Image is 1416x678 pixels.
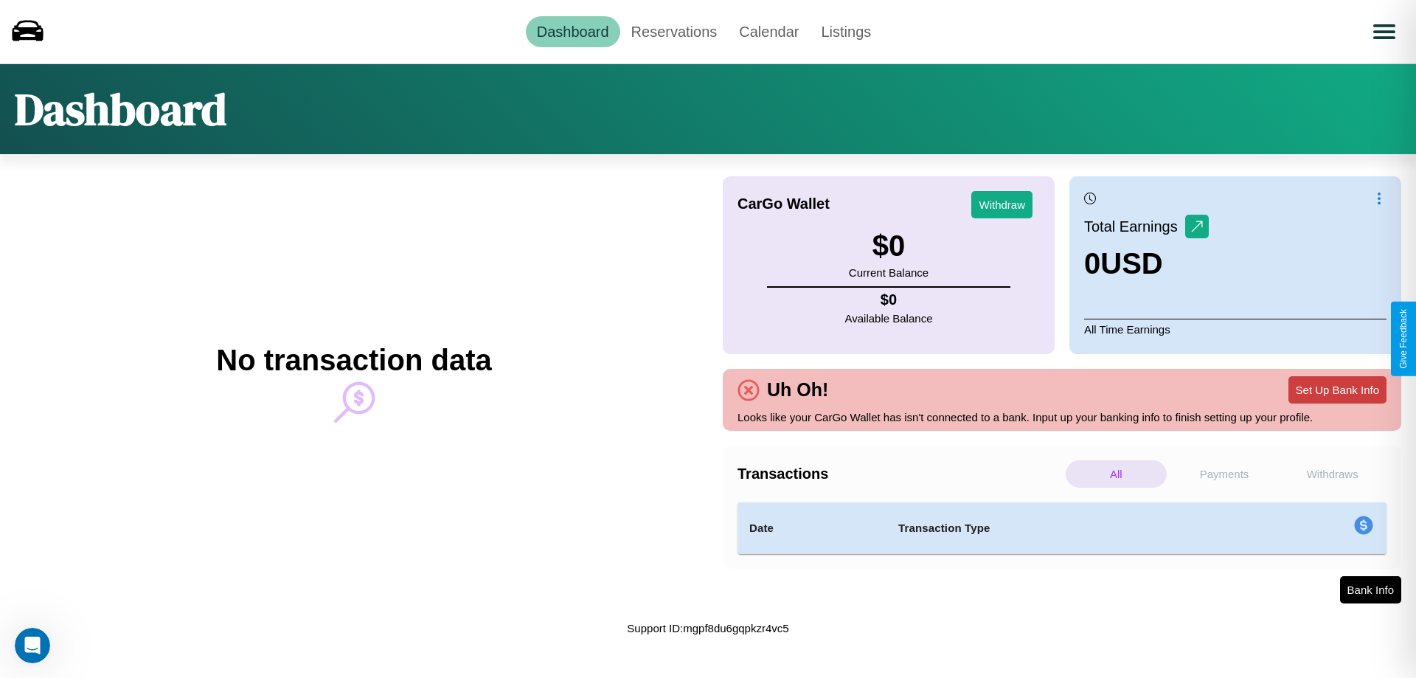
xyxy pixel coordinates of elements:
[845,291,933,308] h4: $ 0
[526,16,620,47] a: Dashboard
[760,379,836,401] h4: Uh Oh!
[728,16,810,47] a: Calendar
[216,344,491,377] h2: No transaction data
[737,466,1062,482] h4: Transactions
[1084,319,1386,339] p: All Time Earnings
[845,308,933,328] p: Available Balance
[849,229,929,263] h3: $ 0
[898,519,1233,537] h4: Transaction Type
[810,16,882,47] a: Listings
[1364,11,1405,52] button: Open menu
[627,618,788,638] p: Support ID: mgpf8du6gqpkzr4vc5
[620,16,729,47] a: Reservations
[1174,460,1275,488] p: Payments
[15,79,226,139] h1: Dashboard
[1340,576,1401,603] button: Bank Info
[1084,247,1209,280] h3: 0 USD
[1398,309,1409,369] div: Give Feedback
[1288,376,1386,404] button: Set Up Bank Info
[849,263,929,283] p: Current Balance
[749,519,875,537] h4: Date
[1066,460,1167,488] p: All
[737,407,1386,427] p: Looks like your CarGo Wallet has isn't connected to a bank. Input up your banking info to finish ...
[1084,213,1185,240] p: Total Earnings
[737,502,1386,554] table: simple table
[1282,460,1383,488] p: Withdraws
[971,191,1032,218] button: Withdraw
[737,196,830,212] h4: CarGo Wallet
[15,628,50,663] iframe: Intercom live chat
